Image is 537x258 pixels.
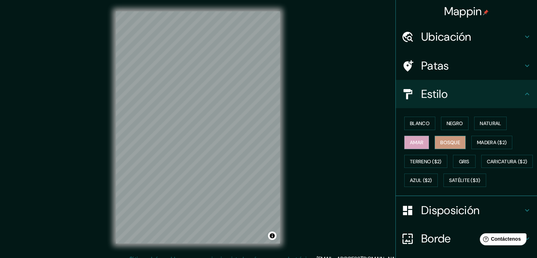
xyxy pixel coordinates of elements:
[483,10,489,15] img: pin-icon.png
[480,120,501,127] font: Natural
[435,136,466,149] button: Bosque
[441,117,469,130] button: Negro
[421,203,479,218] font: Disposición
[396,23,537,51] div: Ubicación
[396,224,537,253] div: Borde
[444,4,482,19] font: Mappin
[421,58,449,73] font: Patas
[404,155,447,168] button: Terreno ($2)
[421,87,448,101] font: Estilo
[116,11,280,244] canvas: Mapa
[443,174,486,187] button: Satélite ($3)
[404,174,438,187] button: Azul ($2)
[481,155,533,168] button: Caricatura ($2)
[477,139,507,146] font: Madera ($2)
[447,120,463,127] font: Negro
[471,136,512,149] button: Madera ($2)
[410,120,430,127] font: Blanco
[487,158,527,165] font: Caricatura ($2)
[410,139,423,146] font: Amar
[410,158,442,165] font: Terreno ($2)
[421,231,451,246] font: Borde
[396,52,537,80] div: Patas
[459,158,470,165] font: Gris
[421,29,471,44] font: Ubicación
[268,231,276,240] button: Activar o desactivar atribución
[474,117,507,130] button: Natural
[396,196,537,224] div: Disposición
[453,155,476,168] button: Gris
[404,117,435,130] button: Blanco
[449,177,481,184] font: Satélite ($3)
[404,136,429,149] button: Amar
[396,80,537,108] div: Estilo
[474,230,529,250] iframe: Lanzador de widgets de ayuda
[440,139,460,146] font: Bosque
[410,177,432,184] font: Azul ($2)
